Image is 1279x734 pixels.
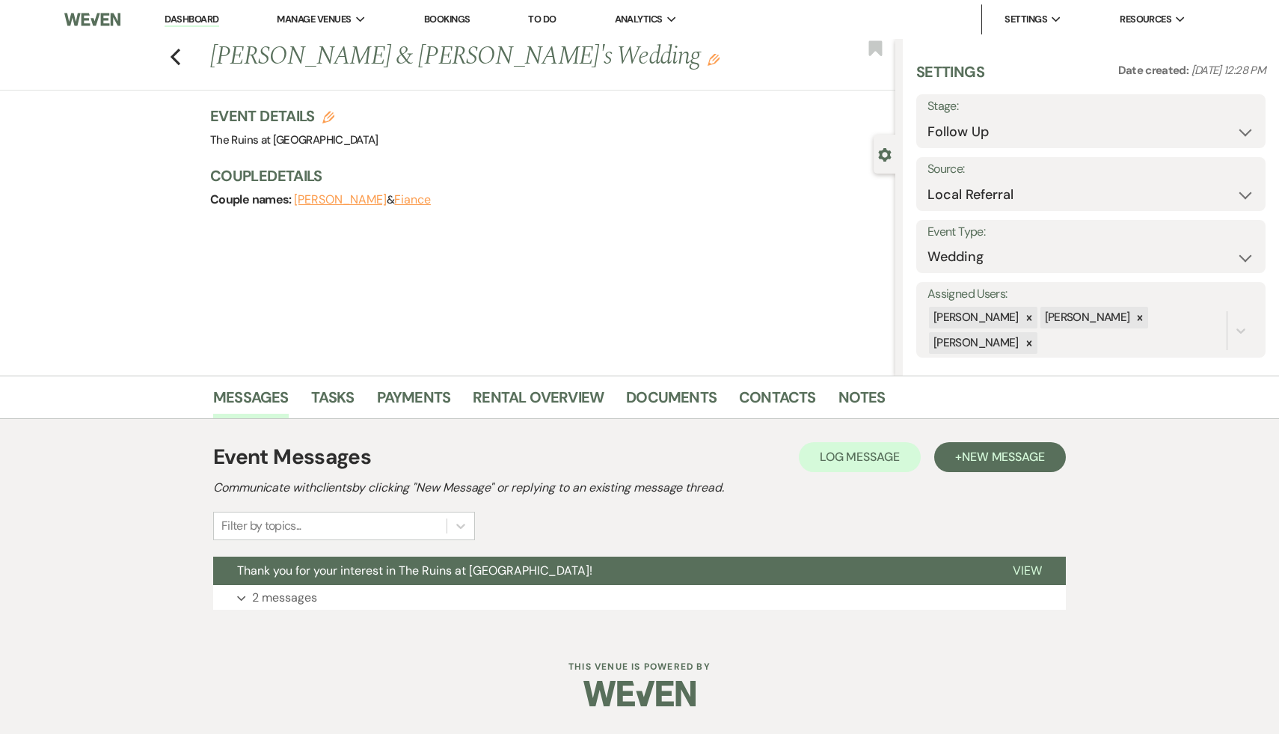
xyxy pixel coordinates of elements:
h3: Settings [916,61,984,94]
h1: Event Messages [213,441,371,473]
span: The Ruins at [GEOGRAPHIC_DATA] [210,132,378,147]
a: Documents [626,385,717,418]
span: View [1013,563,1042,578]
label: Stage: [927,96,1254,117]
span: Manage Venues [277,12,351,27]
div: [PERSON_NAME] [929,332,1021,354]
span: Thank you for your interest in The Ruins at [GEOGRAPHIC_DATA]! [237,563,592,578]
button: +New Message [934,442,1066,472]
label: Event Type: [927,221,1254,243]
img: Weven Logo [64,4,121,35]
span: [DATE] 12:28 PM [1191,63,1266,78]
button: 2 messages [213,585,1066,611]
img: Weven Logo [583,667,696,720]
span: & [294,192,431,207]
span: Date created: [1118,63,1191,78]
button: Edit [708,52,720,66]
a: To Do [528,13,556,25]
button: Log Message [799,442,921,472]
button: Fiance [394,194,431,206]
span: Resources [1120,12,1171,27]
button: View [989,557,1066,585]
div: Filter by topics... [221,517,301,535]
span: Settings [1005,12,1047,27]
span: Couple names: [210,192,294,207]
div: [PERSON_NAME] [929,307,1021,328]
a: Messages [213,385,289,418]
p: 2 messages [252,588,317,608]
a: Bookings [424,13,470,25]
span: Analytics [615,12,663,27]
button: Thank you for your interest in The Ruins at [GEOGRAPHIC_DATA]! [213,557,989,585]
a: Contacts [739,385,816,418]
button: [PERSON_NAME] [294,194,387,206]
a: Dashboard [165,13,218,27]
h3: Couple Details [210,165,880,186]
div: [PERSON_NAME] [1040,307,1132,328]
label: Assigned Users: [927,284,1254,305]
h1: [PERSON_NAME] & [PERSON_NAME]'s Wedding [210,39,752,75]
a: Rental Overview [473,385,604,418]
span: Log Message [820,449,900,465]
a: Notes [838,385,886,418]
h3: Event Details [210,105,378,126]
span: New Message [962,449,1045,465]
button: Close lead details [878,147,892,161]
h2: Communicate with clients by clicking "New Message" or replying to an existing message thread. [213,479,1066,497]
label: Source: [927,159,1254,180]
a: Tasks [311,385,355,418]
a: Payments [377,385,451,418]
